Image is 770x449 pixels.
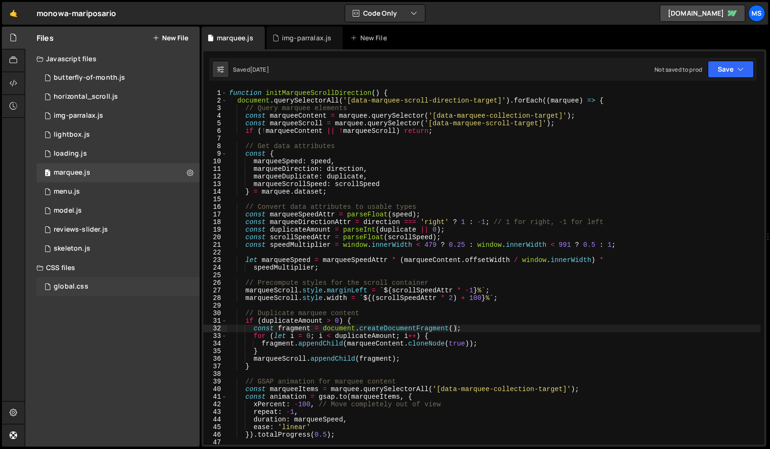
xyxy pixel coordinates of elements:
div: loading.js [54,150,87,158]
div: 6 [203,127,227,135]
div: 34 [203,340,227,347]
div: 39 [203,378,227,385]
div: 16967/46876.js [37,144,200,163]
div: 40 [203,385,227,393]
div: 19 [203,226,227,234]
div: marquee.js [217,33,253,43]
div: 43 [203,408,227,416]
div: 37 [203,363,227,370]
div: 14 [203,188,227,196]
div: 26 [203,279,227,287]
div: 44 [203,416,227,423]
div: 1 [203,89,227,97]
div: 38 [203,370,227,378]
span: 2 [45,170,50,178]
h2: Files [37,33,54,43]
a: [DOMAIN_NAME] [660,5,745,22]
div: global.css [54,282,88,291]
div: 47 [203,439,227,446]
div: 18 [203,218,227,226]
div: 16967/46887.css [37,277,200,296]
div: Javascript files [25,49,200,68]
div: Not saved to prod [654,65,702,74]
div: 16967/46535.js [37,87,200,106]
div: lightbox.js [54,131,90,139]
div: horizontal_scroll.js [54,93,118,101]
div: 23 [203,256,227,264]
div: 29 [203,302,227,309]
div: 16967/46536.js [37,220,200,239]
div: 28 [203,294,227,302]
div: 31 [203,317,227,325]
div: menu.js [54,187,80,196]
div: 4 [203,112,227,120]
div: 16967/46875.js [37,68,200,87]
div: 13 [203,180,227,188]
div: butterfly-of-month.js [54,74,125,82]
div: img-parralax.js [282,33,331,43]
div: 41 [203,393,227,401]
div: marquee.js [37,163,200,182]
div: 2 [203,97,227,104]
div: Saved [233,65,269,74]
div: 25 [203,271,227,279]
div: 16967/46877.js [37,182,200,201]
div: 30 [203,309,227,317]
div: 27 [203,287,227,294]
a: 🤙 [2,2,25,25]
a: ms [748,5,765,22]
div: 20 [203,234,227,241]
div: 16967/46905.js [37,201,200,220]
div: 16967/47342.js [37,106,200,125]
button: Code Only [345,5,425,22]
button: Save [708,61,754,78]
div: 3 [203,104,227,112]
div: 15 [203,196,227,203]
div: 9 [203,150,227,158]
div: 36 [203,355,227,363]
div: 10 [203,158,227,165]
div: 7 [203,135,227,142]
div: 12 [203,173,227,180]
div: img-parralax.js [54,112,103,120]
div: 33 [203,332,227,340]
div: New File [350,33,390,43]
div: CSS files [25,258,200,277]
div: 16 [203,203,227,211]
div: 8 [203,142,227,150]
div: 45 [203,423,227,431]
div: 21 [203,241,227,249]
div: monowa-mariposario [37,8,116,19]
div: 22 [203,249,227,256]
div: reviews-slider.js [54,225,108,234]
div: 35 [203,347,227,355]
div: skeleton.js [54,244,90,253]
div: [DATE] [250,65,269,74]
div: 32 [203,325,227,332]
div: 46 [203,431,227,439]
div: marquee.js [54,168,90,177]
button: New File [153,34,188,42]
div: 42 [203,401,227,408]
div: model.js [54,206,82,215]
div: 24 [203,264,227,271]
div: 16967/47307.js [37,125,200,144]
div: 11 [203,165,227,173]
div: 5 [203,120,227,127]
div: 17 [203,211,227,218]
div: 16967/46878.js [37,239,200,258]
